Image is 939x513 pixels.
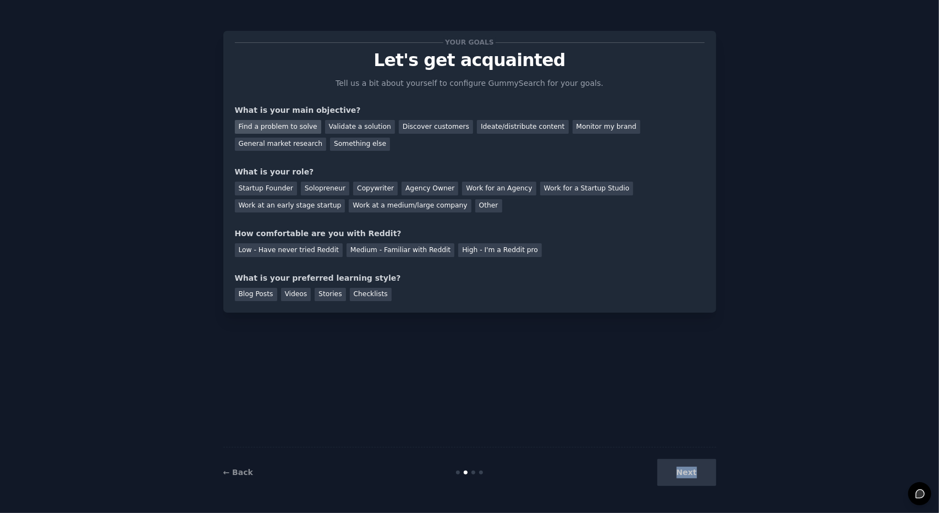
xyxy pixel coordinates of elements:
[443,37,496,48] span: Your goals
[330,138,390,151] div: Something else
[573,120,640,134] div: Monitor my brand
[223,468,253,477] a: ← Back
[353,182,398,195] div: Copywriter
[331,78,608,89] p: Tell us a bit about yourself to configure GummySearch for your goals.
[301,182,349,195] div: Solopreneur
[235,138,327,151] div: General market research
[462,182,536,195] div: Work for an Agency
[399,120,473,134] div: Discover customers
[458,243,542,257] div: High - I'm a Reddit pro
[235,243,343,257] div: Low - Have never tried Reddit
[349,199,471,213] div: Work at a medium/large company
[315,288,345,302] div: Stories
[235,182,297,195] div: Startup Founder
[402,182,458,195] div: Agency Owner
[235,288,277,302] div: Blog Posts
[350,288,392,302] div: Checklists
[235,272,705,284] div: What is your preferred learning style?
[235,51,705,70] p: Let's get acquainted
[325,120,395,134] div: Validate a solution
[475,199,502,213] div: Other
[235,228,705,239] div: How comfortable are you with Reddit?
[235,199,345,213] div: Work at an early stage startup
[281,288,311,302] div: Videos
[477,120,568,134] div: Ideate/distribute content
[235,120,321,134] div: Find a problem to solve
[235,105,705,116] div: What is your main objective?
[347,243,454,257] div: Medium - Familiar with Reddit
[235,166,705,178] div: What is your role?
[540,182,633,195] div: Work for a Startup Studio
